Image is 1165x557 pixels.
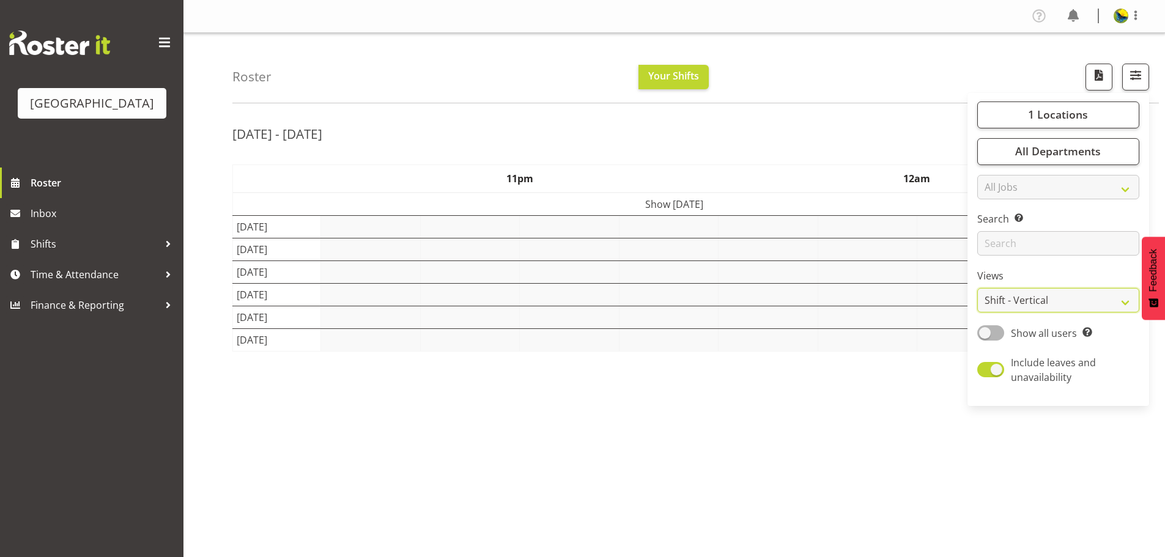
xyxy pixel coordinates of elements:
img: Rosterit website logo [9,31,110,55]
span: Inbox [31,204,177,223]
span: 1 Locations [1028,107,1088,122]
div: [GEOGRAPHIC_DATA] [30,94,154,113]
td: [DATE] [233,328,321,351]
button: Your Shifts [638,65,709,89]
button: All Departments [977,138,1139,165]
span: Time & Attendance [31,265,159,284]
img: gemma-hall22491374b5f274993ff8414464fec47f.png [1114,9,1128,23]
button: Feedback - Show survey [1142,237,1165,320]
span: Finance & Reporting [31,296,159,314]
td: [DATE] [233,238,321,260]
span: Your Shifts [648,69,699,83]
td: [DATE] [233,283,321,306]
td: [DATE] [233,260,321,283]
span: Show all users [1011,326,1077,340]
span: Shifts [31,235,159,253]
span: Feedback [1148,249,1159,292]
label: Search [977,212,1139,226]
span: All Departments [1015,144,1101,158]
button: Download a PDF of the roster according to the set date range. [1085,64,1112,90]
input: Search [977,231,1139,256]
td: Show [DATE] [233,193,1116,216]
span: Roster [31,174,177,192]
td: [DATE] [233,306,321,328]
label: Views [977,268,1139,283]
button: Filter Shifts [1122,64,1149,90]
th: 12am [719,164,1116,193]
span: Include leaves and unavailability [1011,356,1096,384]
button: 1 Locations [977,101,1139,128]
td: [DATE] [233,215,321,238]
h2: [DATE] - [DATE] [232,126,322,142]
h4: Roster [232,70,272,84]
th: 11pm [321,164,719,193]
